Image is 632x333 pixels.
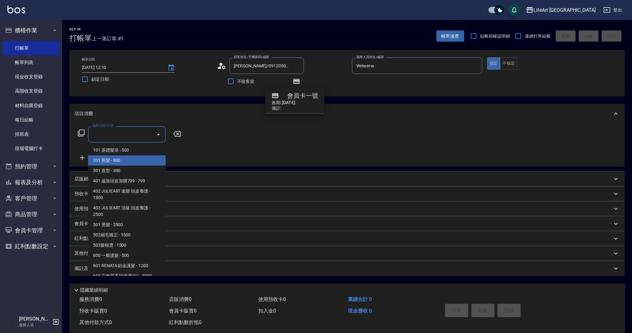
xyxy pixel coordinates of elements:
input: YYYY/MM/DD hh:mm [82,62,161,73]
button: Choose date, selected date is 2025-08-14 [164,60,179,75]
button: 櫃檯作業 [2,22,60,39]
button: 會員卡管理 [2,222,60,239]
button: Close [154,130,163,139]
span: 601 RENATA 鉑金護髮 - 1200 [88,261,166,271]
h4: 會員卡一號 [287,92,318,99]
a: 材料自購登錄 [2,98,60,113]
span: 服務消費 0 [79,296,102,302]
span: 扣入金 0 [258,308,276,314]
span: 401 蘊洛頭皮加購799 - 799 [88,176,166,186]
span: 業績合計 0 [348,296,372,302]
a: 高階收支登錄 [2,84,60,98]
label: 帳單日期 [82,57,95,62]
span: 503髮根燙 - 1500 [88,240,166,250]
span: 502縮毛矯正 - 1500 [88,230,166,240]
div: 預收卡販賣 [69,186,625,201]
h2: 效期: [DATE] [272,101,318,105]
p: 隱藏業績明細 [80,287,108,294]
span: 使用預收卡 0 [258,296,286,302]
a: 帳單列表 [2,55,60,70]
a: 打帳單 [2,41,60,55]
p: 備註及來源 [74,265,98,272]
a: 現金收支登錄 [2,70,60,84]
span: 結帳前確認明細 [480,33,510,39]
button: 指定 [487,57,501,70]
button: save [508,4,520,16]
button: 不指定 [500,57,517,70]
p: 服務人員 [19,322,51,328]
span: 603 京喚羽系統修護(短) - 3000 [88,271,166,281]
span: 600 一般護髮 - 500 [88,250,166,261]
span: 現金應收 0 [348,308,372,314]
button: 預約管理 [2,158,60,175]
div: 店販銷售 [69,171,625,186]
span: 402 JULIEART 進階 頭皮養護 - 1800 [88,186,166,203]
h2: Key In [69,27,92,31]
span: 301 造型 - 300 [88,166,166,176]
label: 服務名稱/代號 [92,123,113,128]
div: 項目消費 [69,104,625,124]
a: 現場電腦打卡 [2,141,60,156]
img: Person [5,316,17,328]
span: 201 剪髮 - 800 [88,155,166,166]
button: 帳單速查 [436,30,464,42]
div: 備註及來源 [69,261,625,276]
a: 排班表 [2,127,60,141]
span: 預收卡販賣 0 [79,308,107,314]
h3: 打帳單 [69,34,92,43]
button: 登出 [601,4,625,16]
a: 每日結帳 [2,113,60,127]
p: 項目消費 [74,111,93,117]
span: 其他付款方式 0 [79,319,112,325]
div: 使用預收卡 [69,201,625,216]
span: 不留客資 [237,78,255,85]
button: 紅利點數設定 [2,238,60,254]
div: LifeArt [GEOGRAPHIC_DATA] [533,6,596,14]
h2: 備註: [272,106,318,110]
img: Logo [7,6,25,13]
span: 501 燙髮 - 2500 [88,220,166,230]
button: 商品管理 [2,206,60,222]
span: 紅利點數折抵 0 [169,319,202,325]
p: 紅利點數 [74,235,113,242]
label: 顧客姓名/手機號碼/編號 [234,55,269,59]
span: 上一筆訂單:#1 [92,35,124,43]
div: 紅利點數剩餘點數: 20 [69,231,625,246]
p: 店販銷售 [74,176,93,182]
p: 會員卡銷售 [74,221,98,227]
div: 其他付款方式入金可用餘額: 0 [69,246,625,261]
p: 使用預收卡 [74,206,98,212]
span: 101 基礎髮浴 - 500 [88,145,166,155]
button: LifeArt [GEOGRAPHIC_DATA] [523,4,598,16]
span: 連續打單結帳 [525,33,551,39]
p: 其他付款方式 [74,250,131,257]
button: 報表及分析 [2,174,60,190]
button: 客戶管理 [2,190,60,207]
span: 鎖定日期 [91,76,109,83]
span: 會員卡販賣 0 [169,308,197,314]
span: 403 JULIEART 頂級 頭皮養護 - 2500 [88,203,166,220]
span: 店販消費 0 [169,296,192,302]
h5: [PERSON_NAME] [19,316,51,322]
div: 會員卡銷售 [69,216,625,231]
label: 服務人員姓名/編號 [356,55,384,59]
p: 預收卡販賣 [74,191,98,197]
